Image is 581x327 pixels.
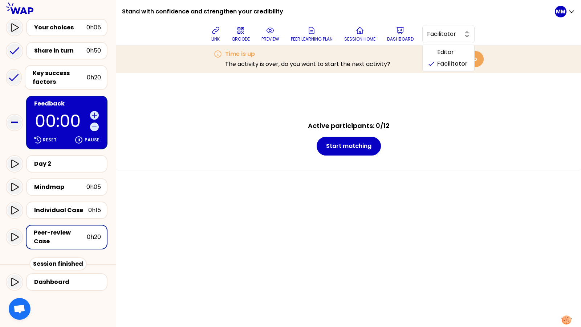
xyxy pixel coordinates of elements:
[556,8,565,15] p: MM
[208,23,223,45] button: link
[34,99,101,108] div: Feedback
[259,23,282,45] button: preview
[288,23,336,45] button: Peer learning plan
[35,113,87,129] p: 00:00
[225,50,390,58] h3: Time is up
[86,46,101,55] div: 0h50
[34,183,86,191] div: Mindmap
[34,23,86,32] div: Your choices
[85,137,99,143] p: Pause
[29,257,87,270] div: Session finished
[9,298,31,320] div: Ouvrir le chat
[87,233,101,241] div: 0h20
[229,23,253,45] button: QRCODE
[86,183,101,191] div: 0h05
[344,36,375,42] p: Session home
[387,36,414,42] p: Dashboard
[211,36,220,42] p: link
[437,59,468,68] span: Facilitator
[317,137,381,156] button: Start matching
[88,206,101,215] div: 0h15
[33,69,87,86] div: Key success factors
[86,23,101,32] div: 0h05
[422,45,475,71] ul: Facilitator
[34,228,87,246] div: Peer-review Case
[43,137,57,143] p: Reset
[261,36,279,42] p: preview
[232,36,250,42] p: QRCODE
[437,48,468,57] span: Editor
[225,60,390,69] p: The activity is over, do you want to start the next activity?
[34,278,104,286] div: Dashboard
[34,160,101,168] div: Day 2
[308,121,390,131] h2: Active participants: 0/12
[34,46,86,55] div: Share in turn
[34,206,88,215] div: Individual Case
[555,6,575,17] button: MM
[384,23,417,45] button: Dashboard
[422,25,475,43] button: Facilitator
[291,36,333,42] p: Peer learning plan
[87,73,101,82] div: 0h20
[427,30,460,38] span: Facilitator
[341,23,378,45] button: Session home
